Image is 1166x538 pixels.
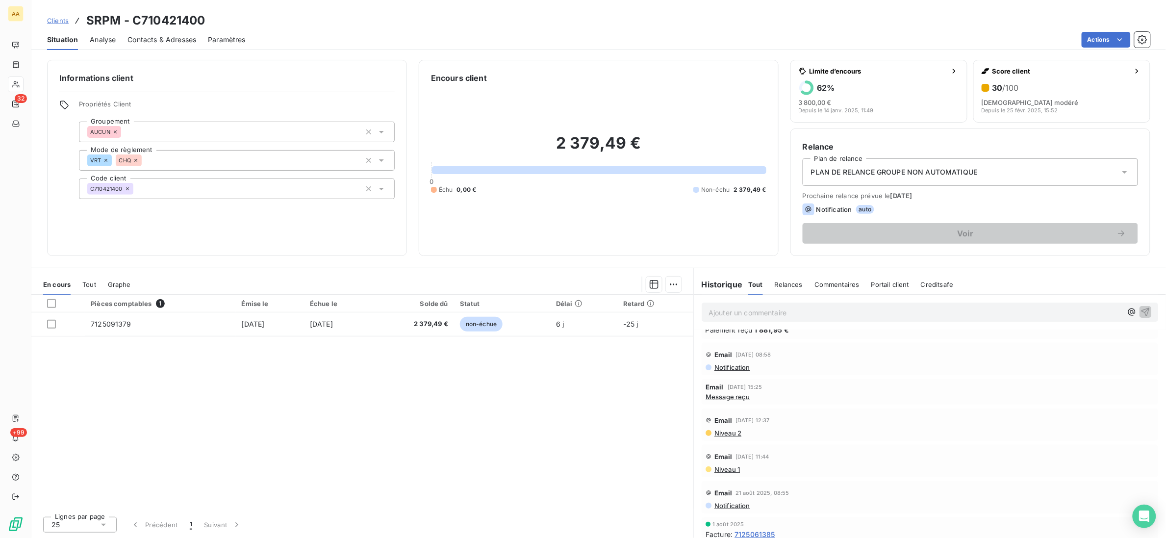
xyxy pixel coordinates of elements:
span: Notification [713,502,750,510]
span: C710421400 [90,186,123,192]
span: En cours [43,281,71,288]
span: Contacts & Adresses [127,35,196,45]
span: 0,00 € [457,185,477,194]
span: +99 [10,428,27,437]
span: 25 [51,520,60,530]
span: AUCUN [90,129,110,135]
span: PLAN DE RELANCE GROUPE NON AUTOMATIQUE [811,167,978,177]
span: non-échue [460,317,503,332]
div: AA [8,6,24,22]
span: Échu [439,185,453,194]
button: Précédent [125,514,184,535]
span: CHQ [119,157,130,163]
img: Logo LeanPay [8,516,24,532]
h6: Relance [803,141,1138,153]
span: Email [714,453,733,461]
h6: 30 [992,83,1019,93]
span: 1 août 2025 [712,521,744,527]
span: [DATE] [310,320,333,328]
span: auto [856,205,875,214]
button: Actions [1082,32,1131,48]
input: Ajouter une valeur [142,156,150,165]
div: Échue le [310,300,367,307]
span: Email [706,383,724,391]
div: Statut [460,300,544,307]
span: [DATE] 15:25 [728,384,762,390]
span: Message reçu [706,393,750,401]
span: Notification [816,205,852,213]
span: 7125091379 [91,320,131,328]
span: 6 j [556,320,564,328]
span: Analyse [90,35,116,45]
input: Ajouter une valeur [133,184,141,193]
h2: 2 379,49 € [431,133,766,163]
span: Propriétés Client [79,100,395,114]
div: Pièces comptables [91,299,229,308]
h6: 62 % [817,83,835,93]
button: Limite d’encours62%3 800,00 €Depuis le 14 janv. 2025, 11:49 [790,60,967,123]
span: Voir [814,230,1116,237]
span: Portail client [871,281,909,288]
button: Score client30/100[DEMOGRAPHIC_DATA] modéréDepuis le 25 févr. 2025, 15:52 [973,60,1150,123]
span: Graphe [108,281,131,288]
span: Prochaine relance prévue le [803,192,1138,200]
span: VRT [90,157,101,163]
span: 2 379,49 € [734,185,767,194]
span: Notification [713,363,750,371]
span: [DATE] 12:37 [735,417,770,423]
span: Paramètres [208,35,246,45]
span: 2 379,49 € [379,319,448,329]
span: Tout [748,281,763,288]
span: Paiement reçu [706,325,753,335]
span: 1 [190,520,192,530]
span: -25 j [623,320,638,328]
div: Solde dû [379,300,448,307]
span: Email [714,489,733,497]
h3: SRPM - C710421400 [86,12,205,29]
span: 21 août 2025, 08:55 [735,490,789,496]
h6: Informations client [59,72,395,84]
span: Email [714,351,733,359]
span: Tout [82,281,96,288]
span: 0 [430,178,433,185]
span: [DATE] 11:44 [735,454,769,460]
div: Retard [623,300,687,307]
span: Email [714,416,733,424]
span: /100 [1003,83,1019,93]
div: Open Intercom Messenger [1133,505,1156,528]
span: [DEMOGRAPHIC_DATA] modéré [982,99,1079,106]
span: [DATE] [242,320,265,328]
span: [DATE] [890,192,913,200]
span: Creditsafe [921,281,954,288]
span: Clients [47,17,69,25]
span: Limite d’encours [810,67,946,75]
span: 32 [15,94,27,103]
span: Niveau 2 [713,429,741,437]
span: Niveau 1 [713,465,740,473]
button: Suivant [198,514,248,535]
span: 1 881,95 € [755,325,789,335]
div: Délai [556,300,611,307]
button: 1 [184,514,198,535]
div: Émise le [242,300,298,307]
span: [DATE] 08:58 [735,352,771,358]
span: Relances [775,281,803,288]
h6: Encours client [431,72,487,84]
span: Score client [992,67,1129,75]
button: Voir [803,223,1138,244]
span: Depuis le 25 févr. 2025, 15:52 [982,107,1058,113]
span: Commentaires [814,281,860,288]
span: 3 800,00 € [799,99,832,106]
a: Clients [47,16,69,26]
input: Ajouter une valeur [121,128,129,136]
span: 1 [156,299,165,308]
span: Non-échu [701,185,730,194]
span: Situation [47,35,78,45]
h6: Historique [694,279,743,290]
